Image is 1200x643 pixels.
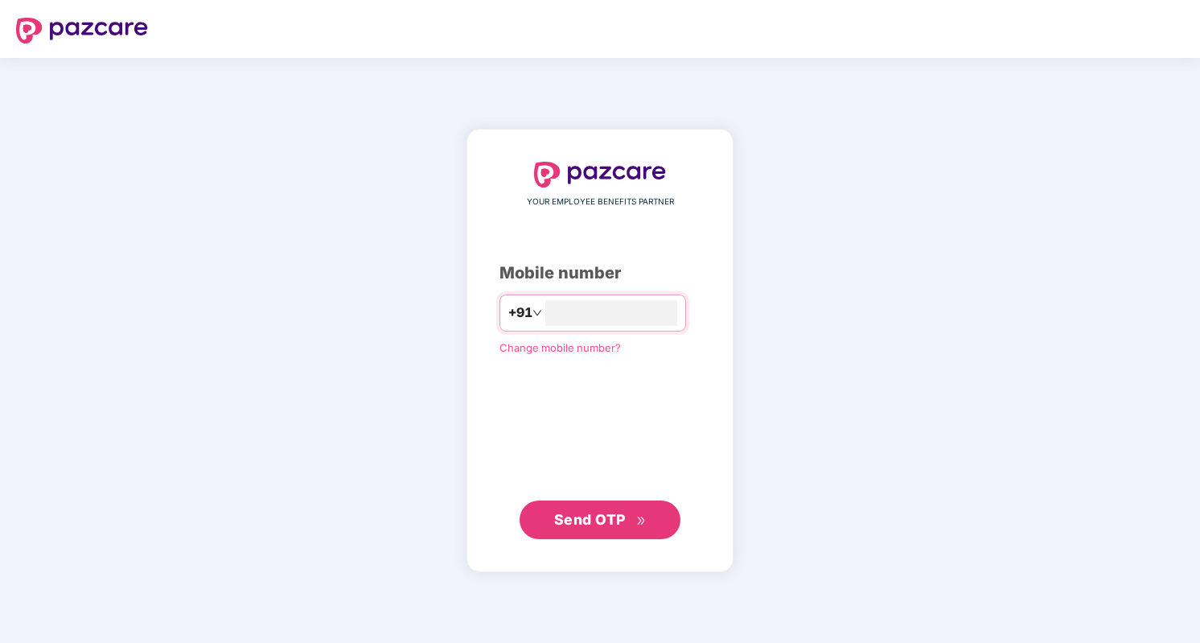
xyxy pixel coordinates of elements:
[636,516,647,526] span: double-right
[499,341,621,354] a: Change mobile number?
[554,511,626,528] span: Send OTP
[532,308,542,318] span: down
[520,501,680,539] button: Send OTPdouble-right
[16,18,148,43] img: logo
[527,196,674,208] span: YOUR EMPLOYEE BENEFITS PARTNER
[534,162,666,188] img: logo
[499,261,701,286] div: Mobile number
[508,303,532,323] span: +91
